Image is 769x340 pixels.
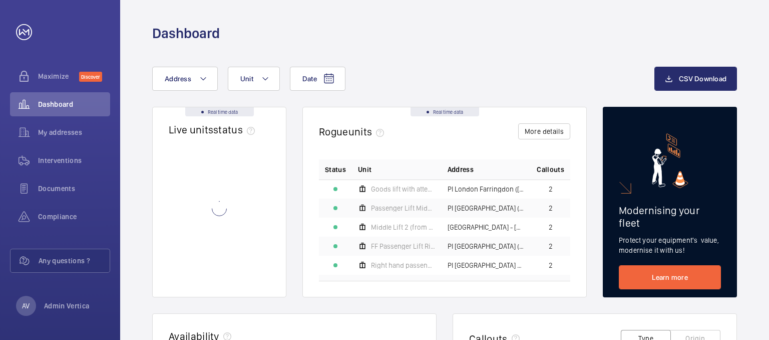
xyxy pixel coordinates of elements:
span: Dashboard [38,99,110,109]
button: Unit [228,67,280,91]
span: [GEOGRAPHIC_DATA] - [GEOGRAPHIC_DATA] - [GEOGRAPHIC_DATA] [GEOGRAPHIC_DATA] [GEOGRAPHIC_DATA] [448,224,525,231]
span: Unit [240,75,253,83]
p: Status [325,164,346,175]
span: PI [GEOGRAPHIC_DATA] ([GEOGRAPHIC_DATA]) - [GEOGRAPHIC_DATA] [448,205,525,212]
span: Discover [79,72,102,82]
button: Address [152,67,218,91]
span: units [348,125,389,138]
button: Date [290,67,345,91]
span: status [213,123,259,136]
h2: Modernising your fleet [619,204,721,229]
div: Real time data [411,107,479,116]
span: Right hand passenger lift duplex [371,262,436,269]
span: PI London Farringdon ([GEOGRAPHIC_DATA]) - 24-30 [GEOGRAPHIC_DATA] [448,186,525,193]
span: Documents [38,184,110,194]
button: CSV Download [654,67,737,91]
h2: Live units [169,123,259,136]
h2: Rogue [319,125,388,138]
span: 2 [549,262,553,269]
span: Callouts [537,164,564,175]
span: FF Passenger Lift Right Hand [371,243,436,250]
span: Compliance [38,212,110,222]
p: Admin Vertica [44,301,90,311]
a: Learn more [619,265,721,289]
span: Interventions [38,155,110,165]
p: Protect your equipment's value, modernise it with us! [619,235,721,255]
span: Goods lift with attendant control [371,186,436,193]
img: marketing-card.svg [652,133,688,188]
span: PI [GEOGRAPHIC_DATA] ([GEOGRAPHIC_DATA]) - [GEOGRAPHIC_DATA] [448,243,525,250]
span: 2 [549,243,553,250]
span: Date [302,75,317,83]
span: My addresses [38,127,110,137]
span: Maximize [38,71,79,81]
span: 2 [549,186,553,193]
span: PI [GEOGRAPHIC_DATA] Clapham - [STREET_ADDRESS] [448,262,525,269]
span: Passenger Lift Middle [371,205,436,212]
span: 2 [549,205,553,212]
span: Any questions ? [39,256,110,266]
span: CSV Download [679,75,726,83]
div: Real time data [185,107,254,116]
span: Address [448,164,474,175]
span: Unit [358,164,371,175]
span: 2 [549,224,553,231]
h1: Dashboard [152,24,220,43]
span: Middle Lift 2 (from reception) [371,224,436,231]
button: More details [518,123,570,139]
p: AV [22,301,30,311]
span: Address [165,75,191,83]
